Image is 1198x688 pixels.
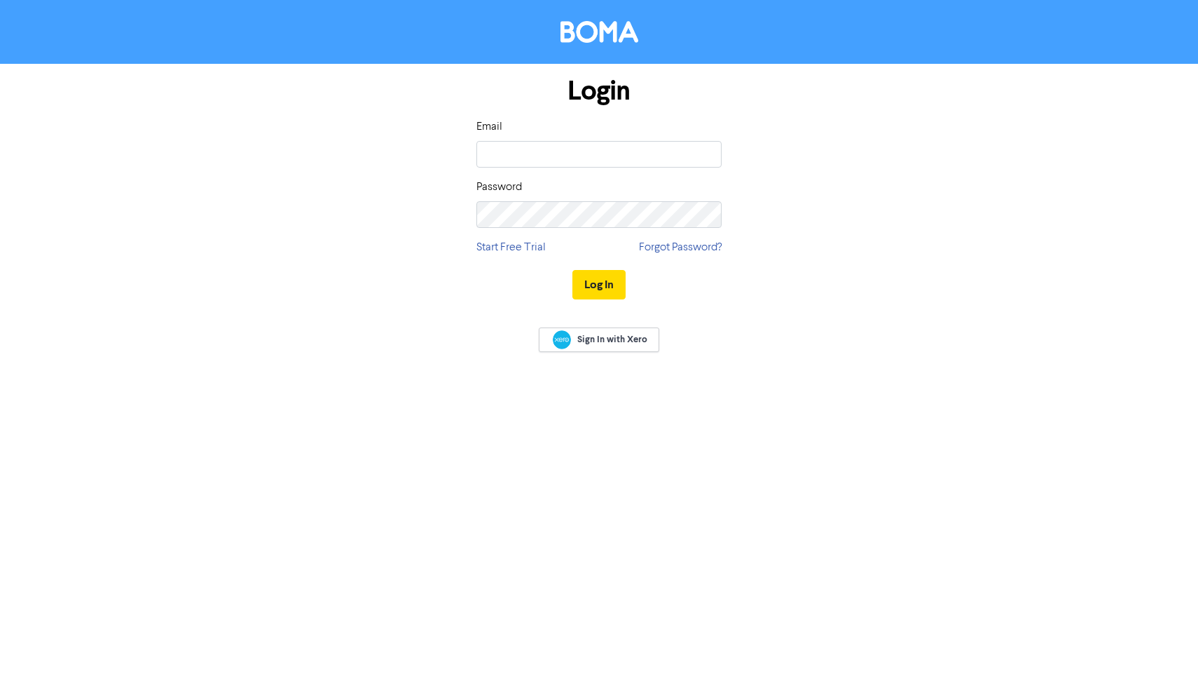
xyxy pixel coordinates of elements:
[476,119,502,135] label: Email
[476,239,546,256] a: Start Free Trial
[639,239,722,256] a: Forgot Password?
[572,270,626,299] button: Log In
[560,21,638,43] img: BOMA Logo
[577,333,647,346] span: Sign In with Xero
[476,75,722,107] h1: Login
[1128,621,1198,688] iframe: Chat Widget
[476,179,522,196] label: Password
[553,330,571,349] img: Xero logo
[539,328,659,352] a: Sign In with Xero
